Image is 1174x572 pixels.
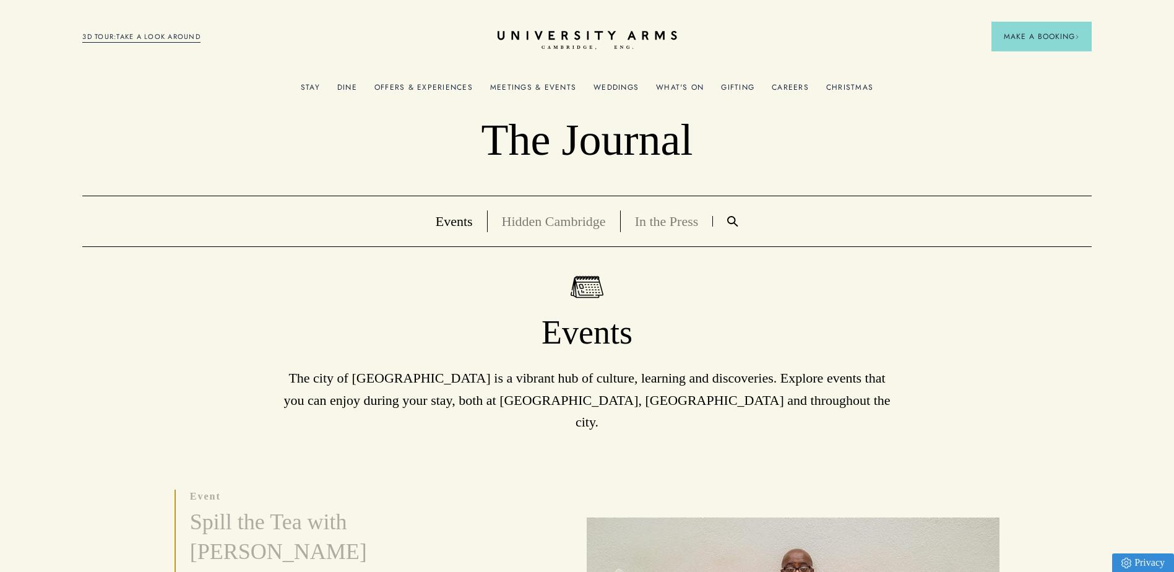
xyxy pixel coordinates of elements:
[82,313,1091,353] h1: Events
[190,490,473,503] p: event
[1004,31,1079,42] span: Make a Booking
[571,275,603,298] img: Events
[593,83,639,99] a: Weddings
[721,83,754,99] a: Gifting
[301,83,320,99] a: Stay
[826,83,873,99] a: Christmas
[436,214,473,229] a: Events
[337,83,357,99] a: Dine
[1121,558,1131,568] img: Privacy
[1112,553,1174,572] a: Privacy
[82,32,201,43] a: 3D TOUR:TAKE A LOOK AROUND
[490,83,576,99] a: Meetings & Events
[713,216,753,227] a: Search
[772,83,809,99] a: Careers
[991,22,1092,51] button: Make a BookingArrow icon
[278,367,897,433] p: The city of [GEOGRAPHIC_DATA] is a vibrant hub of culture, learning and discoveries. Explore even...
[727,216,738,227] img: Search
[656,83,704,99] a: What's On
[502,214,606,229] a: Hidden Cambridge
[635,214,699,229] a: In the Press
[190,508,473,567] h3: Spill the Tea with [PERSON_NAME]
[374,83,473,99] a: Offers & Experiences
[498,31,677,50] a: Home
[1075,35,1079,39] img: Arrow icon
[82,114,1091,167] p: The Journal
